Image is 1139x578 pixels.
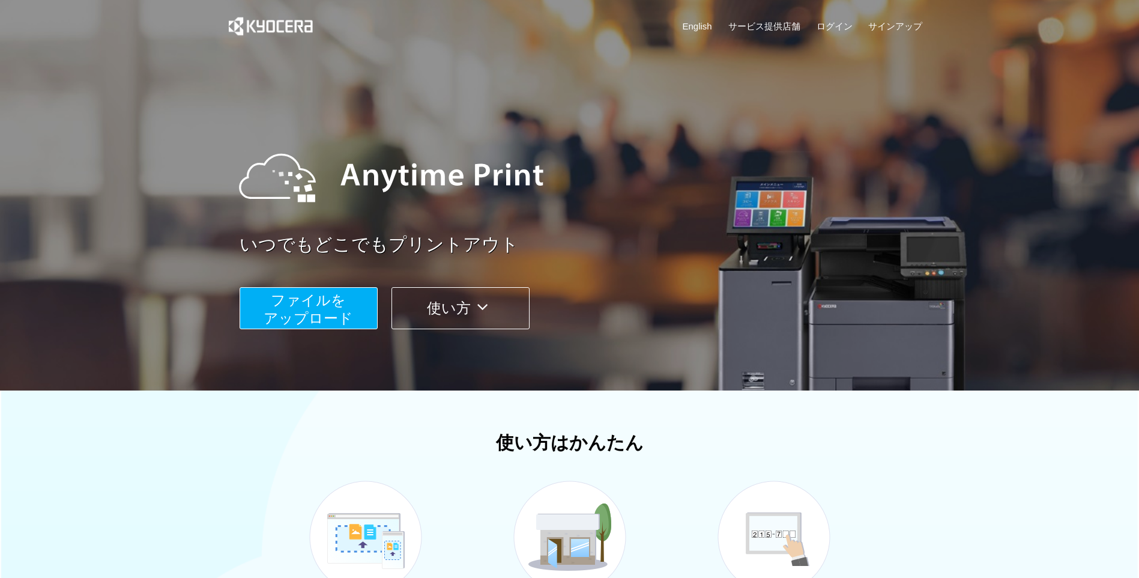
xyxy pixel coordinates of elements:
[391,287,530,329] button: 使い方
[817,20,853,32] a: ログイン
[683,20,712,32] a: English
[728,20,800,32] a: サービス提供店舗
[240,287,378,329] button: ファイルを​​アップロード
[264,292,353,326] span: ファイルを ​​アップロード
[868,20,922,32] a: サインアップ
[240,232,930,258] a: いつでもどこでもプリントアウト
